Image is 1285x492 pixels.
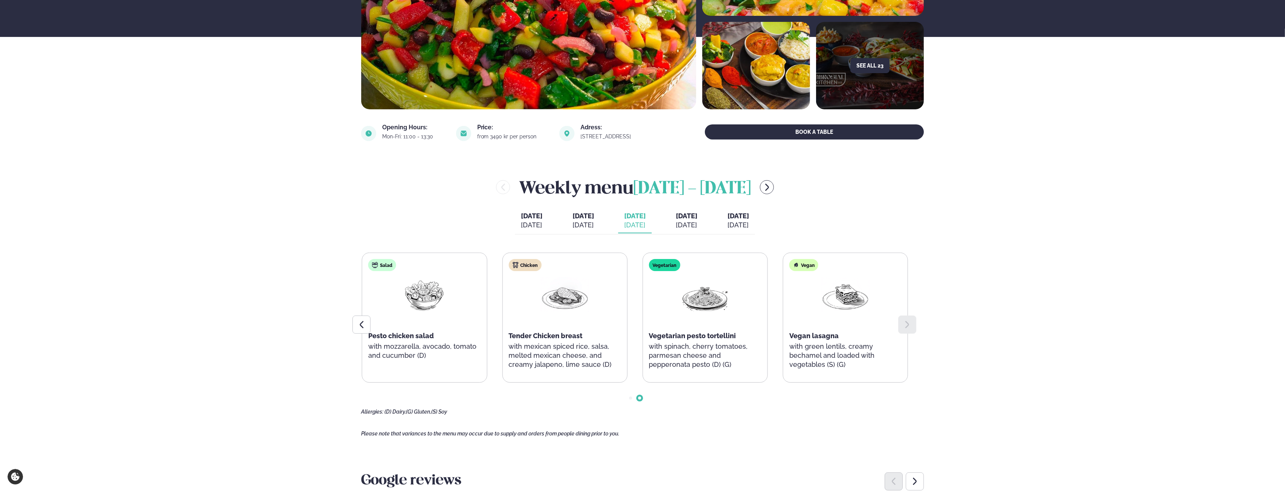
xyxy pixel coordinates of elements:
[496,180,510,194] button: menu-btn-left
[384,409,406,415] span: (D) Dairy,
[372,262,378,268] img: salad.svg
[906,472,924,490] div: Next slide
[789,342,902,369] p: with green lentils, creamy bechamel and loaded with vegetables (S) (G)
[850,58,890,73] button: See all 23
[649,332,736,340] span: Vegetarian pesto tortellini
[512,262,518,268] img: chicken.svg
[789,332,839,340] span: Vegan lasagna
[728,221,749,230] div: [DATE]
[728,212,749,220] span: [DATE]
[580,132,645,141] a: link
[515,208,548,233] button: [DATE] [DATE]
[649,259,680,271] div: Vegetarian
[400,277,449,312] img: Salad.png
[431,409,447,415] span: (S) Soy
[368,259,396,271] div: Salad
[624,221,646,230] div: [DATE]
[676,221,697,230] div: [DATE]
[573,221,594,230] div: [DATE]
[361,409,383,415] span: Allergies:
[508,332,582,340] span: Tender Chicken breast
[361,472,924,490] h3: Google reviews
[676,212,697,221] span: [DATE]
[368,342,481,360] p: with mozzarella, avocado, tomato and cucumber (D)
[8,469,23,484] a: Cookie settings
[406,409,431,415] span: (G) Gluten,
[629,397,632,400] span: Go to slide 1
[618,208,652,233] button: [DATE] [DATE]
[508,342,621,369] p: with mexican spiced rice, salsa, melted mexican cheese, and creamy jalapeno, lime sauce (D)
[638,397,641,400] span: Go to slide 2
[361,431,619,437] span: Please note that variances to the menu may occur due to supply and orders from people dining prio...
[670,208,703,233] button: [DATE] [DATE]
[789,259,818,271] div: Vegan
[382,133,447,139] div: Mon-Fri: 11:00 - 13:30
[382,124,447,130] div: Opening Hours:
[793,262,799,268] img: Vegan.svg
[885,472,903,490] div: Previous slide
[519,175,751,199] h2: Weekly menu
[580,124,645,130] div: Adress:
[541,277,589,312] img: Chicken-breast.png
[705,124,924,139] button: BOOK A TABLE
[821,277,870,312] img: Lasagna.png
[559,126,574,141] img: image alt
[567,208,600,233] button: [DATE] [DATE]
[368,332,434,340] span: Pesto chicken salad
[521,212,542,220] span: [DATE]
[477,133,551,139] div: from 3490 kr per person
[508,259,541,271] div: Chicken
[361,126,376,141] img: image alt
[456,126,471,141] img: image alt
[760,180,774,194] button: menu-btn-right
[521,221,542,230] div: [DATE]
[721,208,755,233] button: [DATE] [DATE]
[702,22,810,109] img: image alt
[477,124,551,130] div: Price:
[573,212,594,220] span: [DATE]
[624,212,646,220] span: [DATE]
[681,277,729,312] img: Spagetti.png
[649,342,761,369] p: with spinach, cherry tomatoes, parmesan cheese and pepperonata pesto (D) (G)
[633,181,751,197] span: [DATE] - [DATE]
